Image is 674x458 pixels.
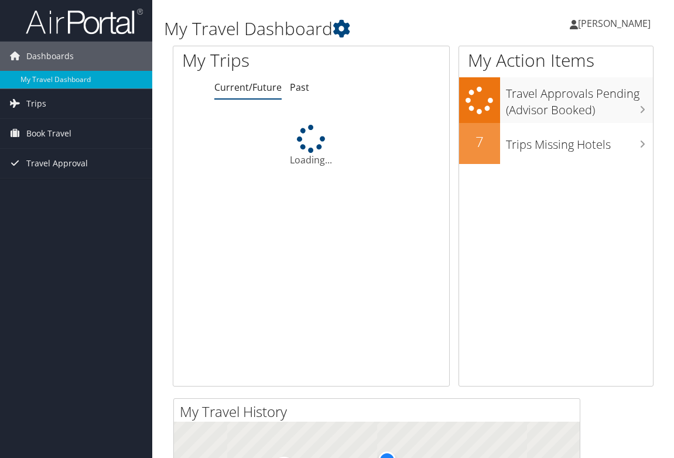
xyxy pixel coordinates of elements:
span: Book Travel [26,119,71,148]
h1: My Trips [182,48,326,73]
h1: My Action Items [459,48,653,73]
div: Loading... [173,125,449,167]
span: Trips [26,89,46,118]
a: Current/Future [214,81,282,94]
a: Past [290,81,309,94]
h2: 7 [459,132,500,152]
span: [PERSON_NAME] [578,17,651,30]
a: Travel Approvals Pending (Advisor Booked) [459,77,653,122]
span: Dashboards [26,42,74,71]
h1: My Travel Dashboard [164,16,496,41]
h3: Travel Approvals Pending (Advisor Booked) [506,80,653,118]
img: airportal-logo.png [26,8,143,35]
h2: My Travel History [180,402,580,422]
a: 7Trips Missing Hotels [459,123,653,164]
span: Travel Approval [26,149,88,178]
a: [PERSON_NAME] [570,6,662,41]
h3: Trips Missing Hotels [506,131,653,153]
